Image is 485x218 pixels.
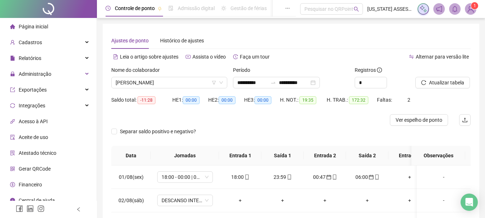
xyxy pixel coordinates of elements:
span: file [10,56,15,61]
span: Leia o artigo sobre ajustes [120,54,178,60]
div: + [225,196,256,204]
span: linkedin [27,205,34,212]
span: swap-right [270,80,276,85]
span: mobile [331,175,337,180]
span: qrcode [10,166,15,171]
label: Nome do colaborador [111,66,164,74]
div: - [423,173,465,181]
span: DESCANSO INTER-JORNADA [162,195,209,206]
span: Registros [355,66,382,74]
span: Cadastros [19,40,42,45]
span: bell [452,6,458,12]
button: Atualizar tabela [415,77,470,88]
th: Entrada 2 [304,146,346,166]
span: calendar [326,175,331,180]
div: + [267,196,298,204]
span: Ver espelho de ponto [396,116,442,124]
span: Gestão de férias [230,5,267,11]
span: 172:32 [349,96,368,104]
th: Observações [411,146,465,166]
span: Atestado técnico [19,150,56,156]
div: Open Intercom Messenger [461,194,478,211]
span: home [10,24,15,29]
span: to [270,80,276,85]
span: Gerar QRCode [19,166,51,172]
div: + [352,196,383,204]
th: Data [111,146,151,166]
span: Relatórios [19,55,41,61]
div: 00:47 [309,173,340,181]
span: clock-circle [106,6,111,11]
span: upload [462,117,468,123]
label: Período [233,66,255,74]
span: audit [10,135,15,140]
span: history [233,54,238,59]
span: instagram [37,205,45,212]
span: Admissão digital [178,5,215,11]
span: Exportações [19,87,47,93]
th: Saída 1 [261,146,304,166]
span: Observações [417,152,460,159]
span: [US_STATE] ASSESSORIA EMPRESARIAL [367,5,413,13]
th: Entrada 1 [219,146,261,166]
div: + [309,196,340,204]
span: search [354,6,359,12]
span: 00:00 [219,96,235,104]
span: api [10,119,15,124]
span: Histórico de ajustes [160,38,204,43]
span: Separar saldo positivo e negativo? [117,127,199,135]
span: down [219,80,223,85]
span: Acesso à API [19,119,48,124]
span: Aceite de uso [19,134,48,140]
span: reload [421,80,426,85]
span: Assista o vídeo [192,54,226,60]
span: Controle de ponto [115,5,155,11]
span: facebook [16,205,23,212]
div: + [394,173,425,181]
div: - [423,196,465,204]
span: export [10,87,15,92]
span: Alternar para versão lite [416,54,469,60]
th: Saída 2 [346,146,388,166]
div: HE 3: [244,96,280,104]
div: 18:00 [225,173,256,181]
div: Saldo total: [111,96,172,104]
span: info-circle [377,68,382,73]
span: lock [10,71,15,76]
span: dollar [10,182,15,187]
div: H. TRAB.: [327,96,377,104]
span: Faltas: [377,97,393,103]
span: notification [436,6,442,12]
sup: Atualize o seu contato no menu Meus Dados [471,2,478,9]
span: 02/08(sáb) [118,198,144,203]
span: Atualizar tabela [429,79,464,87]
span: info-circle [10,198,15,203]
th: Entrada 3 [388,146,431,166]
span: filter [212,80,216,85]
span: calendar [368,175,374,180]
span: swap [409,54,414,59]
div: HE 1: [172,96,208,104]
span: file-text [113,54,118,59]
span: sun [221,6,226,11]
span: user-add [10,40,15,45]
span: mobile [244,175,250,180]
span: Faça um tour [240,54,270,60]
div: 23:59 [267,173,298,181]
span: CLELTON RIBEIRO DA CRUZ [116,77,223,88]
div: HE 2: [208,96,244,104]
span: 01/08(sex) [119,174,144,180]
img: 89980 [465,4,476,14]
span: youtube [186,54,191,59]
span: 19:35 [299,96,316,104]
span: Financeiro [19,182,42,187]
span: Integrações [19,103,45,108]
span: left [76,207,81,212]
span: Página inicial [19,24,48,29]
img: sparkle-icon.fc2bf0ac1784a2077858766a79e2daf3.svg [419,5,427,13]
span: mobile [286,175,292,180]
span: mobile [374,175,379,180]
span: ellipsis [285,6,290,11]
span: solution [10,150,15,156]
span: Central de ajuda [19,198,55,203]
